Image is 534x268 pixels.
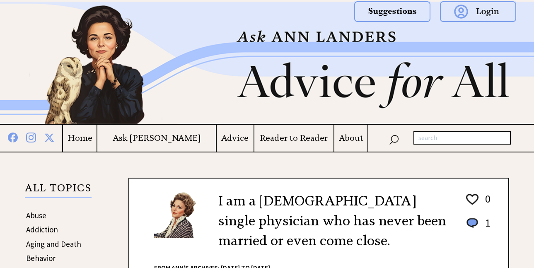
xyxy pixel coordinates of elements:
[465,192,480,207] img: heart_outline%201.png
[217,133,254,143] a: Advice
[25,183,92,198] p: ALL TOPICS
[154,191,206,238] img: Ann6%20v2%20small.png
[26,239,81,249] a: Aging and Death
[465,217,480,230] img: message_round%201.png
[440,1,516,22] img: login.png
[389,133,399,145] img: search_nav.png
[63,133,97,143] a: Home
[413,131,511,145] input: search
[354,1,430,22] img: suggestions.png
[97,133,215,143] a: Ask [PERSON_NAME]
[254,133,333,143] a: Reader to Reader
[26,225,58,234] a: Addiction
[481,192,491,215] td: 0
[26,131,36,142] img: instagram%20blue.png
[218,191,452,251] h2: I am a [DEMOGRAPHIC_DATA] single physician who has never been married or even come close.
[44,131,54,142] img: x%20blue.png
[8,131,18,142] img: facebook%20blue.png
[26,253,56,263] a: Behavior
[26,210,46,220] a: Abuse
[334,133,367,143] a: About
[481,216,491,238] td: 1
